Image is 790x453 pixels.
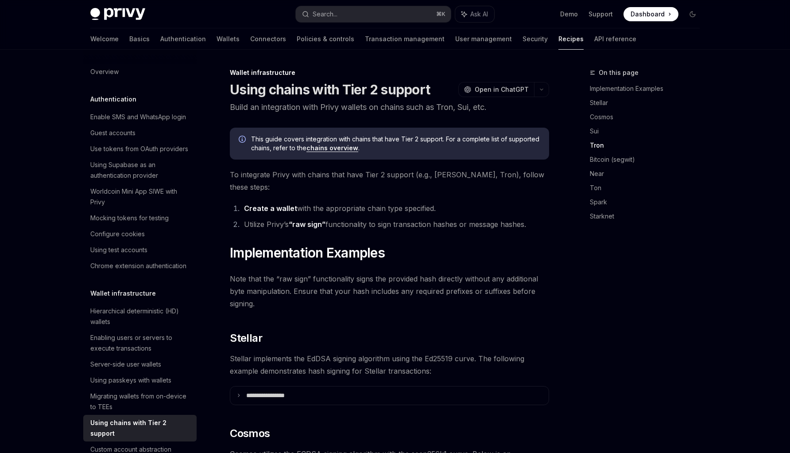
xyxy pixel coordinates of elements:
a: Enable SMS and WhatsApp login [83,109,197,125]
a: chains overview [306,144,358,152]
a: Create a wallet [244,204,297,213]
div: Wallet infrastructure [230,68,549,77]
a: “raw sign” [289,220,325,229]
span: To integrate Privy with chains that have Tier 2 support (e.g., [PERSON_NAME], Tron), follow these... [230,168,549,193]
a: Server-side user wallets [83,356,197,372]
a: Recipes [558,28,584,50]
div: Enable SMS and WhatsApp login [90,112,186,122]
a: Enabling users or servers to execute transactions [83,330,197,356]
span: Dashboard [631,10,665,19]
li: Utilize Privy’s functionality to sign transaction hashes or message hashes. [241,218,549,230]
button: Toggle dark mode [685,7,700,21]
div: Server-side user wallets [90,359,161,370]
a: Worldcoin Mini App SIWE with Privy [83,184,197,210]
div: Mocking tokens for testing [90,213,169,223]
div: Using Supabase as an authentication provider [90,160,191,181]
svg: Info [239,136,248,144]
a: Basics [129,28,150,50]
a: Cosmos [590,110,707,124]
button: Ask AI [455,6,494,22]
div: Using test accounts [90,245,147,255]
button: Open in ChatGPT [458,82,534,97]
a: Demo [560,10,578,19]
div: Enabling users or servers to execute transactions [90,332,191,354]
span: Implementation Examples [230,245,385,261]
a: Using chains with Tier 2 support [83,415,197,441]
div: Use tokens from OAuth providers [90,144,188,154]
span: Ask AI [470,10,488,19]
a: Stellar [590,96,707,110]
p: Build an integration with Privy wallets on chains such as Tron, Sui, etc. [230,101,549,113]
a: Hierarchical deterministic (HD) wallets [83,303,197,330]
a: Authentication [160,28,206,50]
h5: Authentication [90,94,136,105]
a: Implementation Examples [590,82,707,96]
div: Using passkeys with wallets [90,375,171,386]
span: Open in ChatGPT [475,85,529,94]
span: Stellar implements the EdDSA signing algorithm using the Ed25519 curve. The following example dem... [230,352,549,377]
div: Hierarchical deterministic (HD) wallets [90,306,191,327]
div: Chrome extension authentication [90,261,186,271]
li: with the appropriate chain type specified. [241,202,549,215]
a: Configure cookies [83,226,197,242]
span: ⌘ K [436,11,445,18]
a: Connectors [250,28,286,50]
a: Dashboard [623,7,678,21]
a: Bitcoin (segwit) [590,152,707,167]
a: Using Supabase as an authentication provider [83,157,197,184]
div: Configure cookies [90,229,145,239]
a: Starknet [590,209,707,223]
a: Using passkeys with wallets [83,372,197,388]
a: Support [589,10,613,19]
span: Note that the “raw sign” functionality signs the provided hash directly without any additional by... [230,273,549,310]
div: Search... [313,9,337,20]
span: Cosmos [230,426,270,441]
button: Search...⌘K [296,6,451,22]
div: Worldcoin Mini App SIWE with Privy [90,186,191,207]
div: Guest accounts [90,128,136,138]
h1: Using chains with Tier 2 support [230,82,430,98]
a: Tron [590,138,707,152]
a: Ton [590,181,707,195]
a: Use tokens from OAuth providers [83,141,197,157]
span: This guide covers integration with chains that have Tier 2 support. For a complete list of suppor... [251,135,540,152]
a: Policies & controls [297,28,354,50]
a: Chrome extension authentication [83,258,197,274]
a: Spark [590,195,707,209]
a: Welcome [90,28,119,50]
div: Migrating wallets from on-device to TEEs [90,391,191,412]
a: User management [455,28,512,50]
a: Security [523,28,548,50]
a: Using test accounts [83,242,197,258]
a: Migrating wallets from on-device to TEEs [83,388,197,415]
div: Using chains with Tier 2 support [90,418,191,439]
a: Mocking tokens for testing [83,210,197,226]
span: On this page [599,67,639,78]
h5: Wallet infrastructure [90,288,156,299]
a: Near [590,167,707,181]
a: Guest accounts [83,125,197,141]
a: Wallets [217,28,240,50]
a: Transaction management [365,28,445,50]
a: Overview [83,64,197,80]
a: API reference [594,28,636,50]
a: Sui [590,124,707,138]
div: Overview [90,66,119,77]
img: dark logo [90,8,145,20]
span: Stellar [230,331,262,345]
